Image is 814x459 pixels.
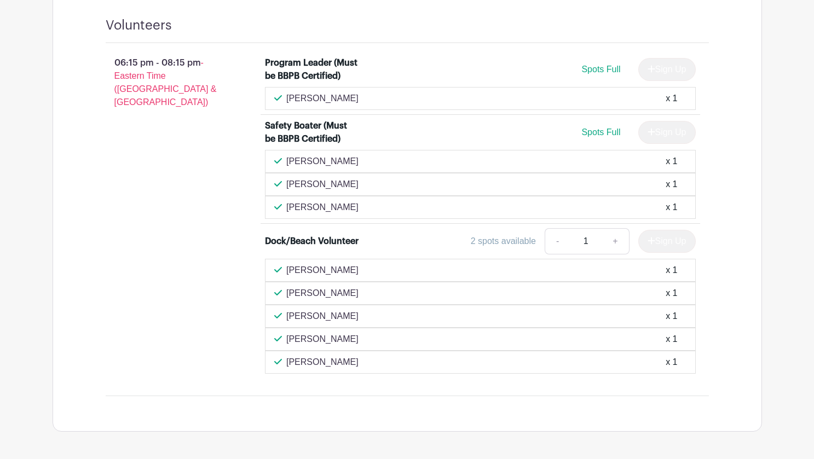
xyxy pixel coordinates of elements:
a: - [545,228,570,254]
div: 2 spots available [471,235,536,248]
p: [PERSON_NAME] [286,287,359,300]
a: + [602,228,629,254]
p: [PERSON_NAME] [286,356,359,369]
span: Spots Full [581,65,620,74]
h4: Volunteers [106,18,172,33]
div: x 1 [666,356,677,369]
div: x 1 [666,333,677,346]
span: - Eastern Time ([GEOGRAPHIC_DATA] & [GEOGRAPHIC_DATA]) [114,58,217,107]
p: [PERSON_NAME] [286,310,359,323]
p: 06:15 pm - 08:15 pm [88,52,248,113]
div: x 1 [666,92,677,105]
span: Spots Full [581,127,620,137]
div: Program Leader (Must be BBPB Certified) [265,56,360,83]
div: x 1 [666,310,677,323]
p: [PERSON_NAME] [286,264,359,277]
div: x 1 [666,155,677,168]
div: x 1 [666,264,677,277]
p: [PERSON_NAME] [286,178,359,191]
div: x 1 [666,287,677,300]
p: [PERSON_NAME] [286,201,359,214]
div: x 1 [666,201,677,214]
div: x 1 [666,178,677,191]
div: Dock/Beach Volunteer [265,235,359,248]
p: [PERSON_NAME] [286,333,359,346]
div: Safety Boater (Must be BBPB Certified) [265,119,360,146]
p: [PERSON_NAME] [286,92,359,105]
p: [PERSON_NAME] [286,155,359,168]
